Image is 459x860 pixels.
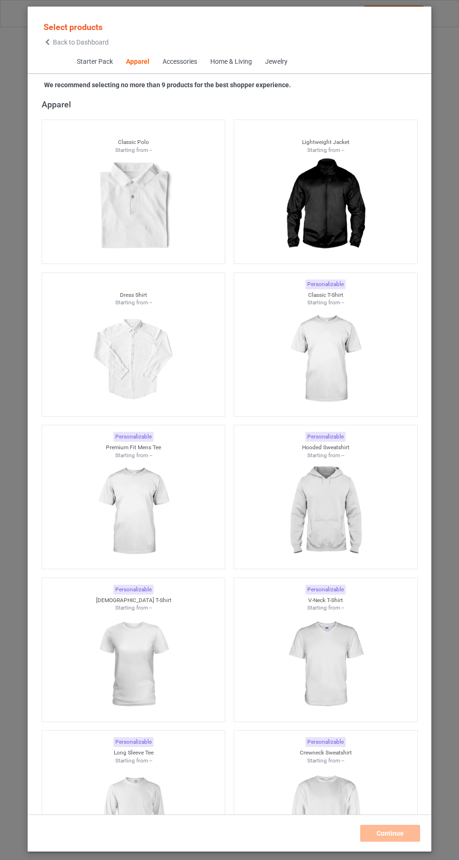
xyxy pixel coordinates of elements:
div: Starting from -- [234,146,417,154]
strong: We recommend selecting no more than 9 products for the best shopper experience. [44,81,291,89]
img: regular.jpg [91,612,175,717]
div: Personalizable [305,279,346,289]
div: Home & Living [210,57,252,67]
div: Apparel [42,99,422,110]
div: Personalizable [305,585,346,595]
div: Accessories [162,57,197,67]
div: [DEMOGRAPHIC_DATA] T-Shirt [42,596,225,604]
div: Hooded Sweatshirt [234,444,417,452]
div: Jewelry [265,57,287,67]
div: Apparel [126,57,149,67]
div: Starting from -- [42,757,225,765]
div: Lightweight Jacket [234,138,417,146]
img: regular.jpg [91,154,175,259]
div: Starting from -- [42,604,225,612]
div: Starting from -- [42,452,225,460]
div: Dress Shirt [42,291,225,299]
img: regular.jpg [91,459,175,564]
div: Starting from -- [234,757,417,765]
div: Starting from -- [234,604,417,612]
div: Personalizable [305,432,346,442]
img: regular.jpg [283,154,367,259]
div: Personalizable [113,432,154,442]
div: Starting from -- [42,146,225,154]
img: regular.jpg [283,307,367,412]
span: Select products [44,22,103,32]
div: Personalizable [113,585,154,595]
div: Starting from -- [42,299,225,307]
img: regular.jpg [283,459,367,564]
div: Classic Polo [42,138,225,146]
div: Personalizable [113,737,154,747]
div: Long Sleeve Tee [42,749,225,757]
span: Starter Pack [70,51,119,73]
img: regular.jpg [91,307,175,412]
span: Back to Dashboard [53,38,109,46]
div: Starting from -- [234,299,417,307]
div: Classic T-Shirt [234,291,417,299]
div: Starting from -- [234,452,417,460]
img: regular.jpg [283,612,367,717]
div: Crewneck Sweatshirt [234,749,417,757]
div: Premium Fit Mens Tee [42,444,225,452]
div: V-Neck T-Shirt [234,596,417,604]
div: Personalizable [305,737,346,747]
